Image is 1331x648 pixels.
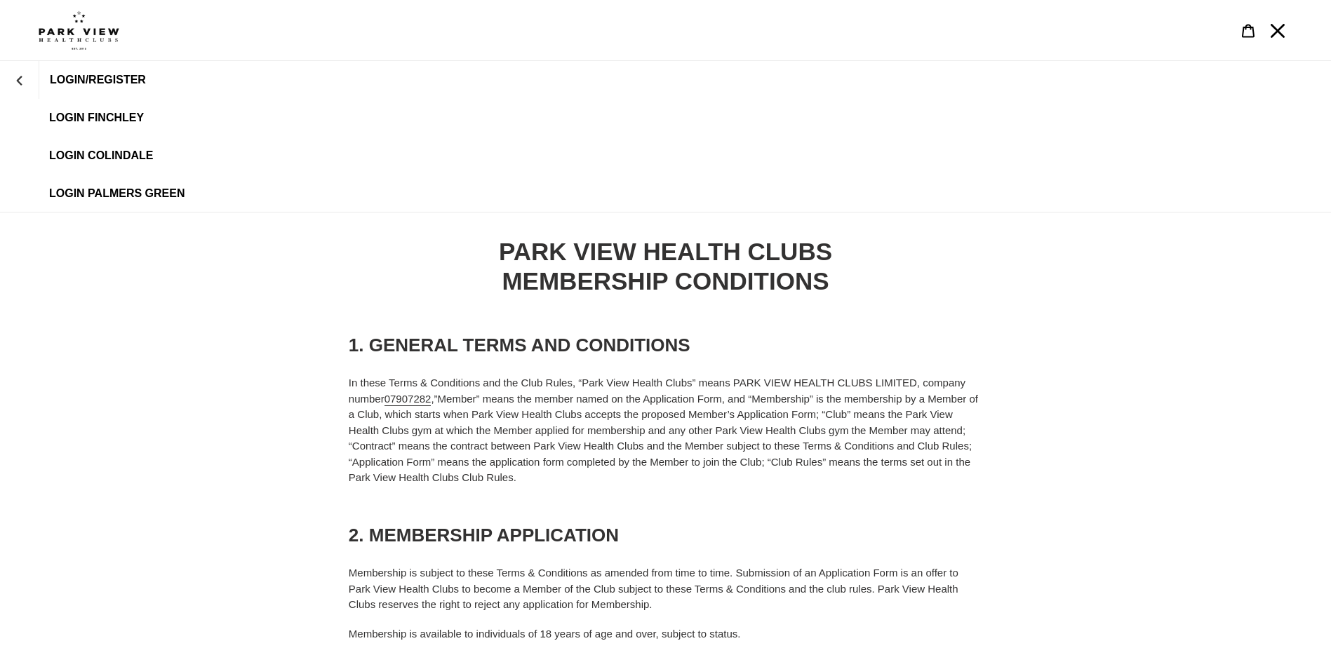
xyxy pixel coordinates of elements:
[49,187,185,200] span: LOGIN PALMERS GREEN
[349,375,982,486] p: In these Terms & Conditions and the Club Rules, “Park View Health Clubs” means PARK VIEW HEALTH C...
[349,335,982,356] h3: 1. GENERAL TERMS AND CONDITIONS
[1263,15,1292,46] button: Menu
[39,11,119,50] img: Park view health clubs is a gym near you.
[349,237,982,296] h1: PARK VIEW HEALTH CLUBS MEMBERSHIP CONDITIONS
[349,525,982,546] h3: 2. MEMBERSHIP APPLICATION
[349,626,982,642] p: Membership is available to individuals of 18 years of age and over, subject to status.
[349,565,982,613] p: Membership is subject to these Terms & Conditions as amended from time to time. Submission of an ...
[384,393,432,406] a: 07907282
[50,74,146,86] span: LOGIN/REGISTER
[49,112,144,124] span: LOGIN FINCHLEY
[49,149,153,162] span: LOGIN COLINDALE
